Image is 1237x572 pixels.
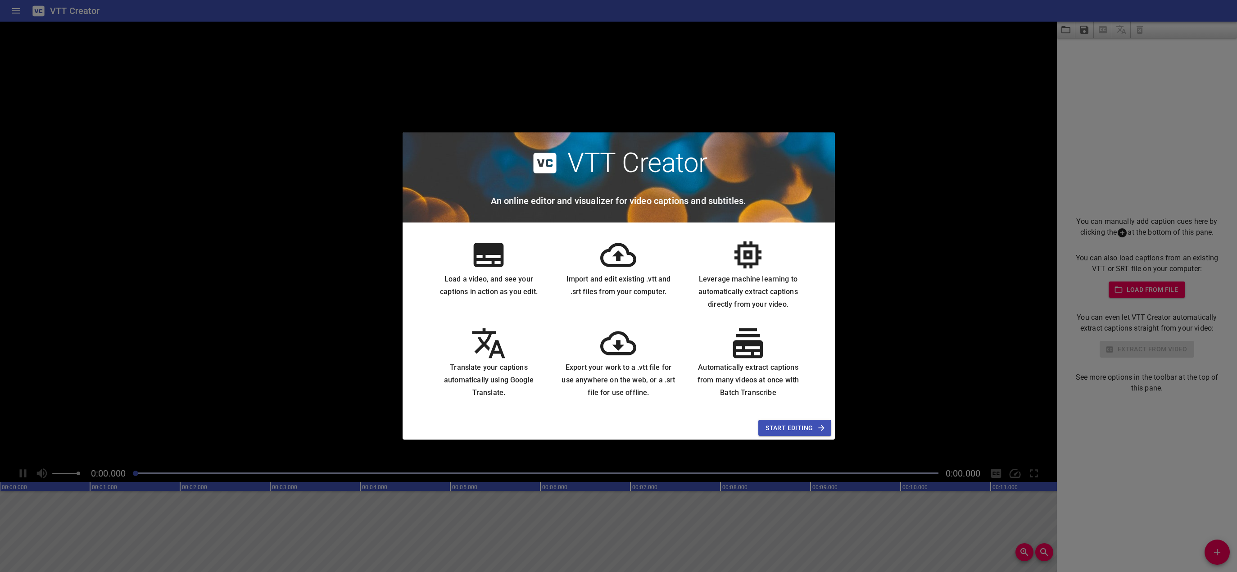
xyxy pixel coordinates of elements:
button: Start Editing [758,420,831,436]
h6: Import and edit existing .vtt and .srt files from your computer. [561,273,676,298]
span: Start Editing [766,422,824,434]
h6: Automatically extract captions from many videos at once with Batch Transcribe [690,361,806,399]
h2: VTT Creator [567,147,707,179]
h6: An online editor and visualizer for video captions and subtitles. [491,194,747,208]
h6: Load a video, and see your captions in action as you edit. [431,273,547,298]
h6: Translate your captions automatically using Google Translate. [431,361,547,399]
h6: Leverage machine learning to automatically extract captions directly from your video. [690,273,806,311]
h6: Export your work to a .vtt file for use anywhere on the web, or a .srt file for use offline. [561,361,676,399]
